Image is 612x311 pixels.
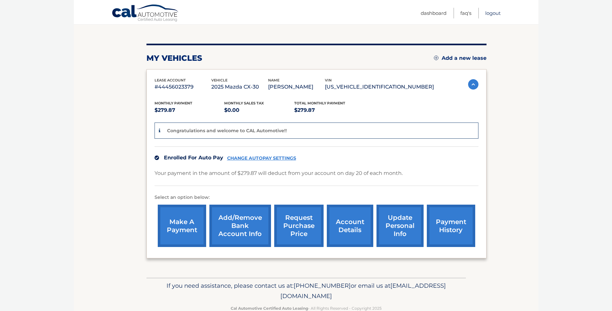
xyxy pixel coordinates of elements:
span: vin [325,78,332,82]
span: Enrolled For Auto Pay [164,155,223,161]
p: $279.87 [294,106,364,115]
img: add.svg [434,56,438,60]
img: check.svg [155,155,159,160]
p: Your payment in the amount of $279.87 will deduct from your account on day 20 of each month. [155,169,403,178]
p: 2025 Mazda CX-30 [211,82,268,91]
p: [PERSON_NAME] [268,82,325,91]
a: request purchase price [274,205,324,247]
p: $0.00 [224,106,294,115]
a: Dashboard [421,8,446,18]
strong: Cal Automotive Certified Auto Leasing [231,306,308,311]
a: Cal Automotive [112,4,179,23]
a: FAQ's [460,8,471,18]
p: Congratulations and welcome to CAL Automotive!! [167,128,287,134]
p: $279.87 [155,106,225,115]
p: Select an option below: [155,194,478,201]
span: vehicle [211,78,227,82]
img: accordion-active.svg [468,79,478,90]
span: Total Monthly Payment [294,101,345,105]
span: Monthly sales Tax [224,101,264,105]
p: [US_VEHICLE_IDENTIFICATION_NUMBER] [325,82,434,91]
a: CHANGE AUTOPAY SETTINGS [227,155,296,161]
span: [EMAIL_ADDRESS][DOMAIN_NAME] [280,282,446,300]
p: #44456023379 [155,82,211,91]
a: update personal info [376,205,424,247]
a: payment history [427,205,475,247]
p: If you need assistance, please contact us at: or email us at [151,281,462,301]
a: Logout [485,8,501,18]
a: account details [327,205,373,247]
a: Add/Remove bank account info [209,205,271,247]
a: Add a new lease [434,55,487,61]
h2: my vehicles [146,53,202,63]
a: make a payment [158,205,206,247]
span: lease account [155,78,186,82]
span: Monthly Payment [155,101,192,105]
span: name [268,78,279,82]
span: [PHONE_NUMBER] [294,282,351,289]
